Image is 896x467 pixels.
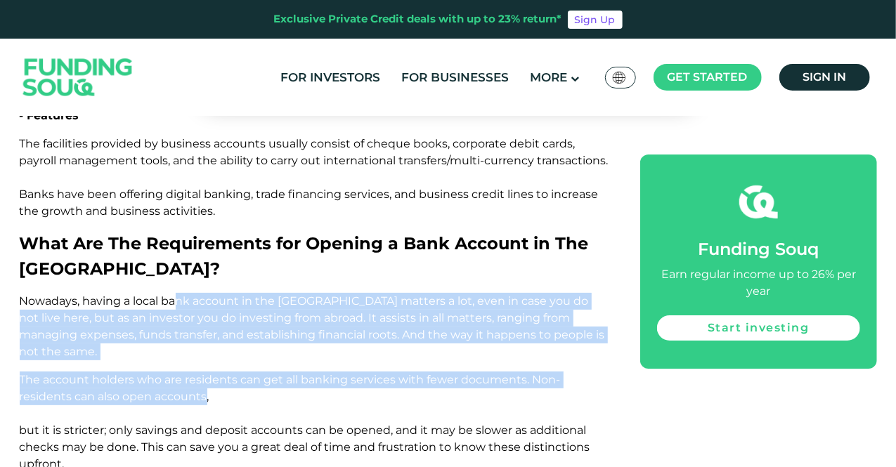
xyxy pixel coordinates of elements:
[274,11,562,27] div: Exclusive Private Credit deals with up to 23% return*
[739,183,778,221] img: fsicon
[698,239,819,259] span: Funding Souq
[9,42,147,113] img: Logo
[398,66,512,89] a: For Businesses
[20,233,589,279] span: What Are The Requirements for Opening a Bank Account in The [GEOGRAPHIC_DATA]?
[530,70,567,84] span: More
[20,294,605,358] span: Nowadays, having a local bank account in the [GEOGRAPHIC_DATA] matters a lot, even in case you do...
[277,66,384,89] a: For Investors
[668,70,748,84] span: Get started
[20,137,609,218] span: The facilities provided by business accounts usually consist of cheque books, corporate debit car...
[779,64,870,91] a: Sign in
[803,70,846,84] span: Sign in
[657,315,859,341] a: Start investing
[613,72,625,84] img: SA Flag
[20,109,79,122] span: - Features
[568,11,623,29] a: Sign Up
[657,266,859,300] div: Earn regular income up to 26% per year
